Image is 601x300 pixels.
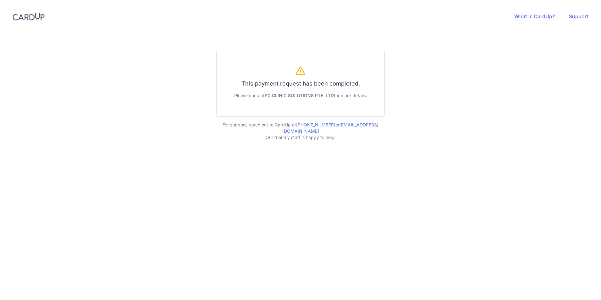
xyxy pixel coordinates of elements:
[265,93,334,98] span: PC CLINIC SOLUTIONS PTE. LTD
[224,92,377,99] div: Please contact for more details.
[296,122,335,127] a: [PHONE_NUMBER]
[282,122,379,134] a: [EMAIL_ADDRESS][DOMAIN_NAME]
[216,134,385,141] p: Our friendly staff is happy to help!
[569,13,588,19] a: Support
[216,122,385,134] p: For support, reach out to CardUp at or
[13,13,45,20] img: CardUp Logo
[224,80,377,87] h6: This payment request has been completed.
[514,13,555,19] a: What is CardUp?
